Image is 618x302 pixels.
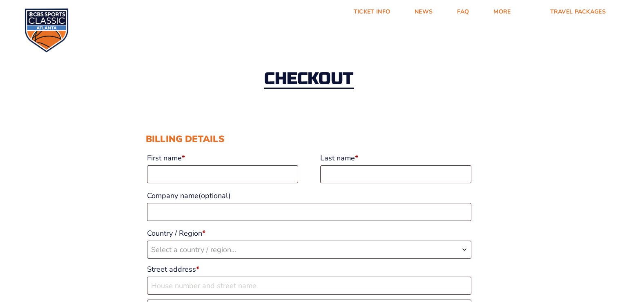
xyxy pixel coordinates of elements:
[264,70,354,89] h2: Checkout
[199,191,231,201] span: (optional)
[147,277,471,295] input: House number and street name
[147,262,471,277] label: Street address
[25,8,69,52] img: CBS Sports Classic
[147,188,471,203] label: Company name
[147,226,471,241] label: Country / Region
[147,241,471,259] span: Country / Region
[320,151,471,165] label: Last name
[147,151,298,165] label: First name
[151,245,236,255] span: Select a country / region…
[146,134,473,144] h3: Billing details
